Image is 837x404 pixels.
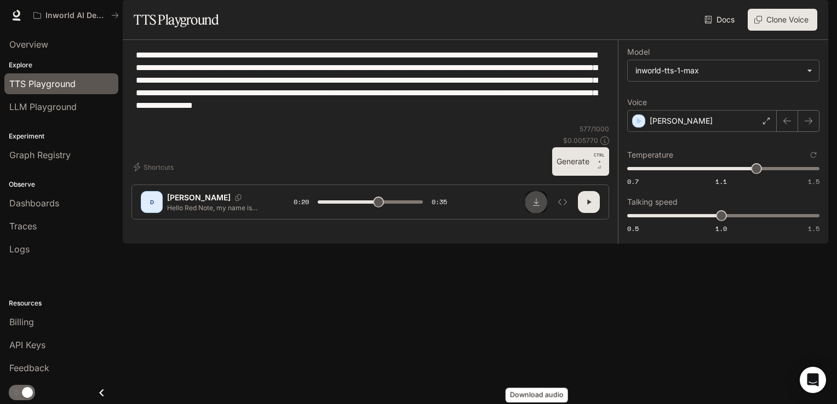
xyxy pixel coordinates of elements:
[45,11,107,20] p: Inworld AI Demos
[134,9,219,31] h1: TTS Playground
[628,60,819,81] div: inworld-tts-1-max
[627,151,673,159] p: Temperature
[800,367,826,393] div: Open Intercom Messenger
[635,65,801,76] div: inworld-tts-1-max
[143,193,160,211] div: D
[167,203,267,212] p: Hello Red Note, my name is [PERSON_NAME] and I'm from [GEOGRAPHIC_DATA], [US_STATE] in the [DEMOG...
[807,149,819,161] button: Reset to default
[506,388,568,402] div: Download audio
[715,177,727,186] span: 1.1
[594,152,605,165] p: CTRL +
[715,224,727,233] span: 1.0
[167,192,231,203] p: [PERSON_NAME]
[594,152,605,171] p: ⏎
[808,177,819,186] span: 1.5
[525,191,547,213] button: Download audio
[432,197,447,207] span: 0:35
[627,198,678,206] p: Talking speed
[552,191,574,213] button: Inspect
[580,124,609,134] p: 577 / 1000
[650,116,713,126] p: [PERSON_NAME]
[808,224,819,233] span: 1.5
[552,147,609,176] button: GenerateCTRL +⏎
[627,224,639,233] span: 0.5
[294,197,309,207] span: 0:20
[702,9,739,31] a: Docs
[627,99,647,106] p: Voice
[231,194,246,201] button: Copy Voice ID
[627,177,639,186] span: 0.7
[131,158,178,176] button: Shortcuts
[627,48,650,56] p: Model
[28,4,124,26] button: All workspaces
[748,9,817,31] button: Clone Voice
